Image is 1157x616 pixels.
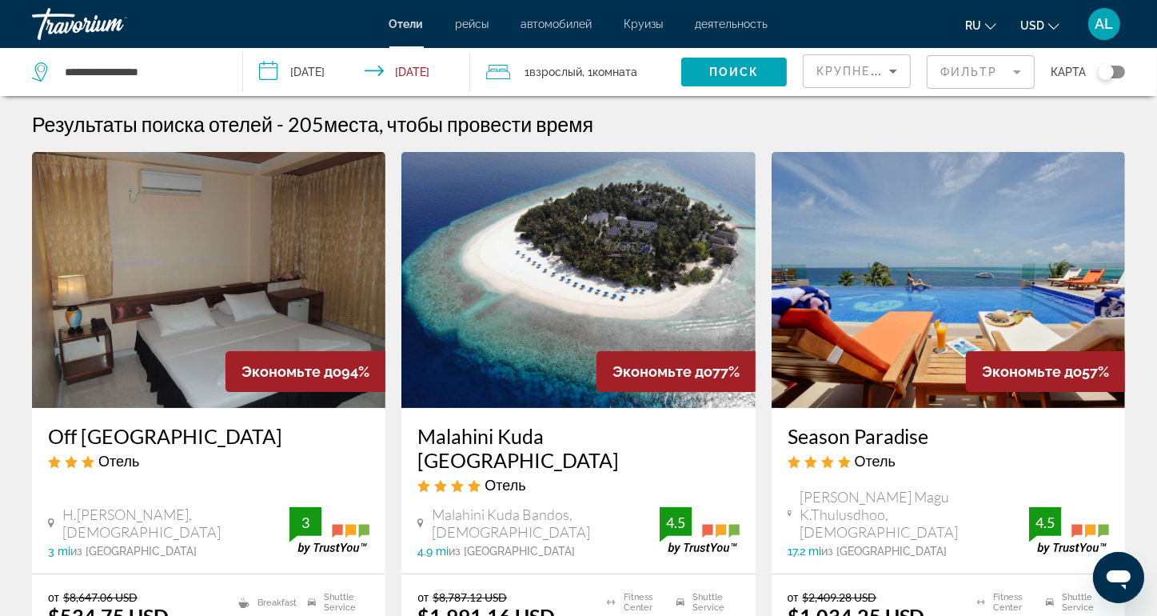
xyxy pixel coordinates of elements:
a: Malahini Kuda [GEOGRAPHIC_DATA] [417,424,739,472]
del: $8,787.12 USD [433,590,507,604]
span: 1 [525,61,582,83]
span: Отель [485,476,525,494]
span: Экономьте до [982,363,1082,380]
a: Season Paradise [788,424,1109,448]
div: 57% [966,351,1125,392]
span: Взрослый [529,66,582,78]
button: Toggle map [1086,65,1125,79]
span: 3 mi [48,545,70,558]
span: 17.2 mi [788,545,821,558]
div: 77% [596,351,756,392]
a: Travorium [32,3,192,45]
h2: 205 [288,112,593,136]
span: Крупнейшие сбережения [816,65,1011,78]
span: Поиск [709,66,760,78]
div: 3 [289,513,321,532]
a: Отели [389,18,424,30]
span: Экономьте до [612,363,712,380]
a: Off [GEOGRAPHIC_DATA] [48,424,369,448]
span: - [277,112,284,136]
span: Экономьте до [241,363,341,380]
mat-select: Sort by [816,62,897,81]
div: 4 star Hotel [788,452,1109,470]
li: Shuttle Service [668,590,740,614]
iframe: Кнопка запуска окна обмена сообщениями [1093,552,1144,603]
span: Отель [98,452,139,470]
li: Fitness Center [599,590,668,614]
li: Shuttle Service [300,590,369,614]
span: ru [965,19,981,32]
div: 4 star Hotel [417,476,739,494]
img: Hotel image [772,152,1125,408]
span: [PERSON_NAME] Magu K.Thulusdhoo, [DEMOGRAPHIC_DATA] [800,488,1029,541]
span: H.[PERSON_NAME], [DEMOGRAPHIC_DATA] [62,506,289,541]
span: из [GEOGRAPHIC_DATA] [70,545,197,558]
span: , 1 [582,61,637,83]
span: места, чтобы провести время [324,112,593,136]
span: AL [1095,16,1114,32]
img: trustyou-badge.svg [289,507,369,554]
img: Hotel image [401,152,755,408]
span: из [GEOGRAPHIC_DATA] [449,545,575,558]
a: Круизы [624,18,664,30]
del: $8,647.06 USD [63,590,138,604]
a: рейсы [456,18,489,30]
span: от [417,590,429,604]
li: Shuttle Service [1038,590,1109,614]
span: карта [1051,61,1086,83]
span: от [48,590,59,604]
div: 3 star Hotel [48,452,369,470]
button: Change language [965,14,996,37]
del: $2,409.28 USD [803,590,877,604]
div: 94% [225,351,385,392]
img: trustyou-badge.svg [1029,507,1109,554]
span: 4.9 mi [417,545,449,558]
button: User Menu [1083,7,1125,41]
span: от [788,590,799,604]
a: автомобилей [521,18,592,30]
button: Travelers: 1 adult, 0 children [470,48,681,96]
button: Поиск [681,58,787,86]
span: Комната [592,66,637,78]
button: Filter [927,54,1035,90]
li: Breakfast [230,590,300,614]
img: Hotel image [32,152,385,408]
div: 4.5 [660,513,692,532]
li: Fitness Center [969,590,1038,614]
a: деятельность [696,18,768,30]
button: Change currency [1020,14,1059,37]
img: trustyou-badge.svg [660,507,740,554]
div: 4.5 [1029,513,1061,532]
span: Malahini Kuda Bandos, [DEMOGRAPHIC_DATA] [432,506,660,541]
span: из [GEOGRAPHIC_DATA] [821,545,948,558]
span: Отель [855,452,896,470]
span: USD [1020,19,1044,32]
h1: Результаты поиска отелей [32,112,273,136]
button: Check-in date: Nov 7, 2025 Check-out date: Nov 15, 2025 [243,48,470,96]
